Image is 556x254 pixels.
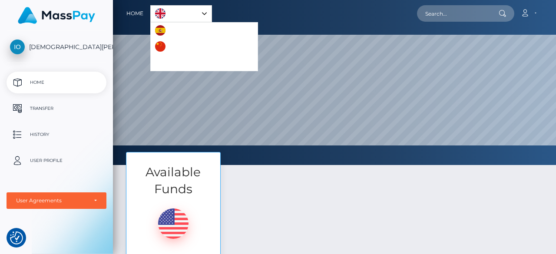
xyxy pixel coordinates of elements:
[7,43,106,51] span: [DEMOGRAPHIC_DATA][PERSON_NAME]
[150,22,258,71] ul: Language list
[151,39,204,55] a: 中文 (简体)
[150,5,212,22] aside: Language selected: English
[151,55,258,71] a: Português ([GEOGRAPHIC_DATA])
[151,6,212,22] a: English
[7,124,106,145] a: History
[10,231,23,244] button: Consent Preferences
[7,192,106,209] button: User Agreements
[151,23,199,39] a: Español
[10,231,23,244] img: Revisit consent button
[10,154,103,167] p: User Profile
[10,102,103,115] p: Transfer
[158,208,189,239] img: USD.png
[16,197,87,204] div: User Agreements
[126,164,220,198] h3: Available Funds
[126,4,143,23] a: Home
[7,150,106,172] a: User Profile
[7,98,106,119] a: Transfer
[10,128,103,141] p: History
[7,72,106,93] a: Home
[18,7,95,24] img: MassPay
[150,5,212,22] div: Language
[417,5,499,22] input: Search...
[10,76,103,89] p: Home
